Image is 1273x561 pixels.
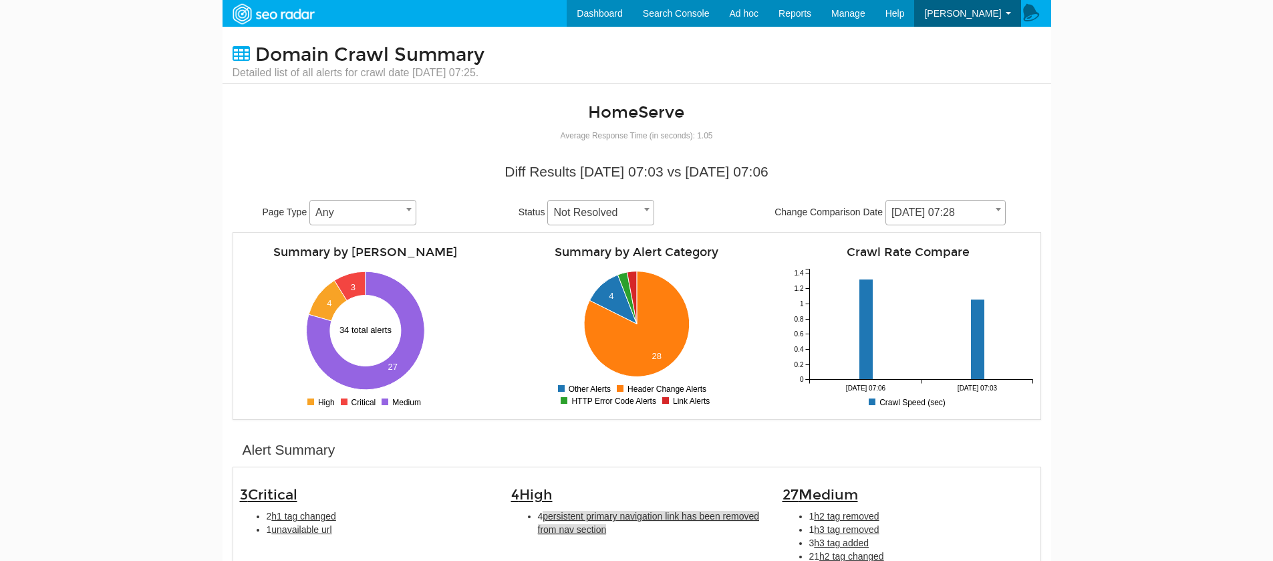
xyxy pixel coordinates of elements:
[263,207,307,217] span: Page Type
[799,300,803,308] tspan: 1
[957,384,997,392] tspan: [DATE] 07:03
[271,511,336,522] span: h1 tag changed
[799,376,803,383] tspan: 0
[783,486,858,503] span: 27
[794,285,803,292] tspan: 1.2
[519,207,545,217] span: Status
[845,384,885,392] tspan: [DATE] 07:06
[339,325,392,335] text: 34 total alerts
[809,536,1034,550] li: 3
[794,330,803,338] tspan: 0.6
[799,486,858,503] span: Medium
[511,486,553,503] span: 4
[729,8,758,19] span: Ad hoc
[814,511,879,522] span: h2 tag removed
[519,486,553,503] span: High
[885,200,1006,225] span: 08/14/2025 07:28
[814,524,879,535] span: h3 tag removed
[271,524,331,535] span: unavailable url
[243,162,1031,182] div: Diff Results [DATE] 07:03 vs [DATE] 07:06
[779,8,811,19] span: Reports
[886,203,1005,222] span: 08/14/2025 07:28
[240,486,297,503] span: 3
[814,538,869,548] span: h3 tag added
[243,440,335,460] div: Alert Summary
[248,486,297,503] span: Critical
[547,200,654,225] span: Not Resolved
[774,207,883,217] span: Change Comparison Date
[588,102,684,122] a: HomeServe
[885,8,905,19] span: Help
[794,346,803,353] tspan: 0.4
[794,316,803,323] tspan: 0.8
[511,246,762,259] h4: Summary by Alert Category
[548,203,654,222] span: Not Resolved
[309,200,416,225] span: Any
[831,8,865,19] span: Manage
[794,269,803,277] tspan: 1.4
[794,361,803,368] tspan: 0.2
[538,510,762,536] li: 4
[783,246,1034,259] h4: Crawl Rate Compare
[255,43,484,66] span: Domain Crawl Summary
[267,510,491,523] li: 2
[227,2,319,26] img: SEORadar
[310,203,416,222] span: Any
[267,523,491,536] li: 1
[809,523,1034,536] li: 1
[240,246,491,259] h4: Summary by [PERSON_NAME]
[538,511,760,535] span: persistent primary navigation link has been removed from nav section
[561,131,713,140] small: Average Response Time (in seconds): 1.05
[924,8,1001,19] span: [PERSON_NAME]
[233,66,484,80] small: Detailed list of all alerts for crawl date [DATE] 07:25.
[1187,521,1260,554] iframe: Opens a widget where you can find more information
[809,510,1034,523] li: 1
